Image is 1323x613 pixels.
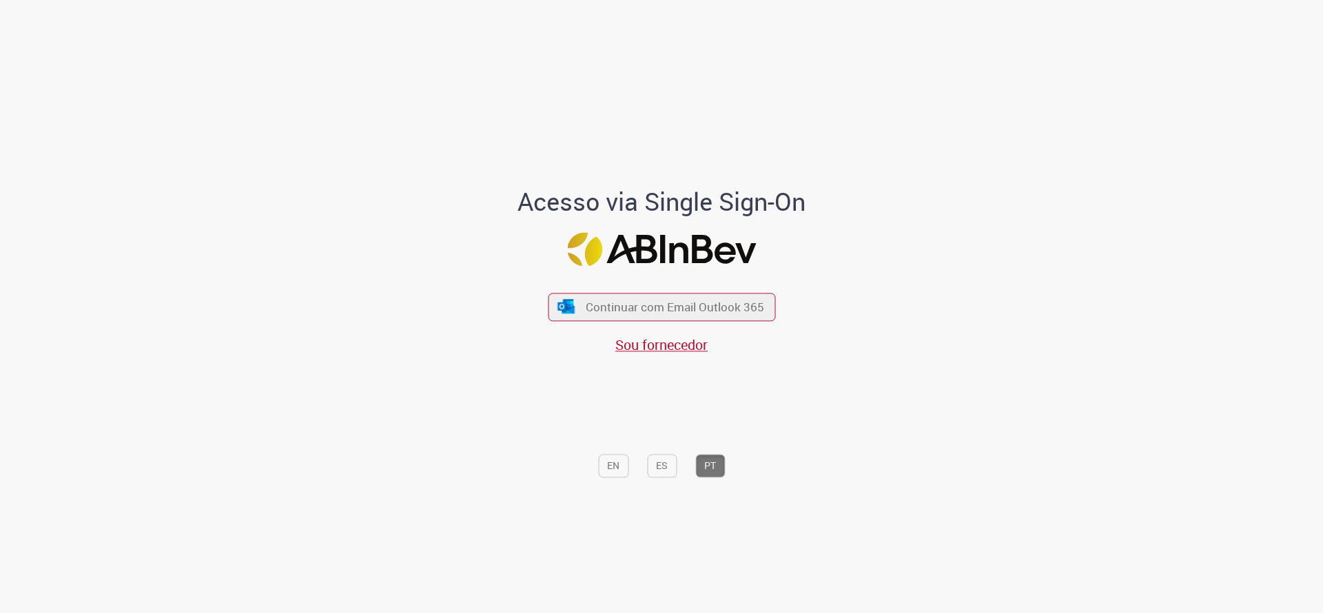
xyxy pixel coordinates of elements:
button: PT [695,455,725,478]
button: ícone Azure/Microsoft 360 Continuar com Email Outlook 365 [548,293,775,321]
img: ícone Azure/Microsoft 360 [557,299,576,313]
h1: Acesso via Single Sign-On [471,189,853,216]
button: EN [598,455,628,478]
a: Sou fornecedor [615,335,708,354]
img: Logo ABInBev [567,232,756,266]
button: ES [647,455,677,478]
span: Continuar com Email Outlook 365 [586,299,764,315]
